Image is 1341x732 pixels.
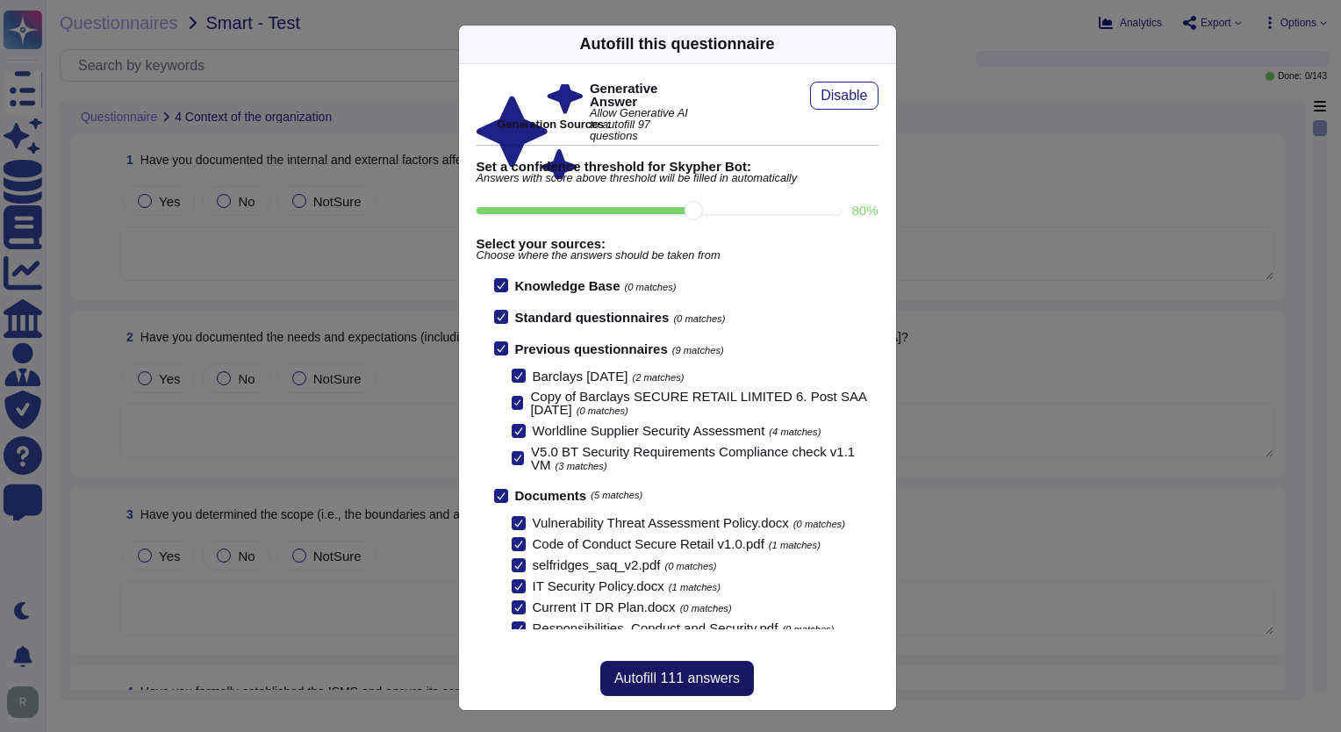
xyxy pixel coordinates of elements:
b: Select your sources: [477,237,878,250]
span: (0 matches) [680,603,732,614]
span: Vulnerability Threat Assessment Policy.docx [533,515,789,530]
button: Autofill 111 answers [600,661,754,696]
b: Set a confidence threshold for Skypher Bot: [477,160,878,173]
label: 80 % [851,204,878,217]
span: (2 matches) [632,372,684,383]
span: Copy of Barclays SECURE RETAIL LIMITED 6. Post SAA [DATE] [530,389,866,417]
span: Responsibilities, Conduct and Security.pdf [533,621,778,635]
span: (4 matches) [769,427,821,437]
span: Worldline Supplier Security Assessment [533,423,765,438]
span: (0 matches) [664,561,716,571]
span: (0 matches) [577,405,628,416]
span: (0 matches) [625,282,677,292]
span: V5.0 BT Security Requirements Compliance check v1.1 VM [531,444,855,472]
span: Barclays [DATE] [533,369,628,384]
span: Code of Conduct Secure Retail v1.0.pdf [533,536,764,551]
b: Generation Sources : [498,118,611,131]
div: Autofill this questionnaire [579,32,774,56]
b: Previous questionnaires [515,341,668,356]
span: (3 matches) [556,461,607,471]
span: (9 matches) [672,345,724,355]
b: Generative Answer [590,82,696,108]
span: (1 matches) [769,540,821,550]
b: Documents [515,489,587,502]
span: (0 matches) [673,313,725,324]
span: Allow Generative AI to autofill 97 questions [590,108,696,141]
span: selfridges_saq_v2.pdf [533,557,661,572]
b: Standard questionnaires [515,310,670,325]
b: Knowledge Base [515,278,620,293]
span: Autofill 111 answers [614,671,740,685]
span: (5 matches) [591,491,642,500]
span: Current IT DR Plan.docx [533,599,676,614]
span: Choose where the answers should be taken from [477,250,878,262]
span: IT Security Policy.docx [533,578,664,593]
button: Disable [810,82,878,110]
span: (1 matches) [669,582,721,592]
span: (0 matches) [793,519,845,529]
span: (0 matches) [782,624,834,635]
span: Answers with score above threshold will be filled in automatically [477,173,878,184]
span: Disable [821,89,867,103]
